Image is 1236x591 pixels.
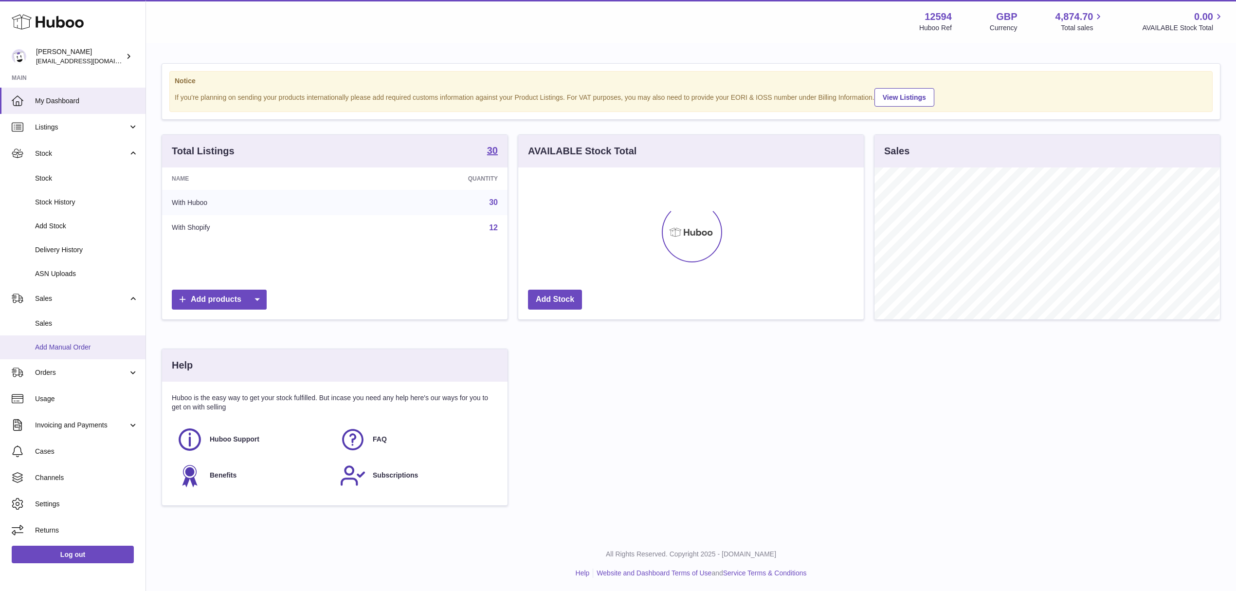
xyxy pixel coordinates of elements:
[925,10,952,23] strong: 12594
[874,88,934,107] a: View Listings
[1055,10,1093,23] span: 4,874.70
[36,47,124,66] div: [PERSON_NAME]
[35,368,128,377] span: Orders
[593,569,806,578] li: and
[373,471,418,480] span: Subscriptions
[177,462,330,489] a: Benefits
[489,223,498,232] a: 12
[1142,10,1224,33] a: 0.00 AVAILABLE Stock Total
[884,145,909,158] h3: Sales
[1055,10,1105,33] a: 4,874.70 Total sales
[35,499,138,509] span: Settings
[340,426,493,453] a: FAQ
[1142,23,1224,33] span: AVAILABLE Stock Total
[990,23,1018,33] div: Currency
[35,447,138,456] span: Cases
[162,167,348,190] th: Name
[162,215,348,240] td: With Shopify
[35,343,138,352] span: Add Manual Order
[35,319,138,328] span: Sales
[1061,23,1104,33] span: Total sales
[35,245,138,255] span: Delivery History
[35,222,138,231] span: Add Stock
[36,57,143,65] span: [EMAIL_ADDRESS][DOMAIN_NAME]
[35,421,128,430] span: Invoicing and Payments
[172,145,235,158] h3: Total Listings
[35,149,128,158] span: Stock
[35,269,138,278] span: ASN Uploads
[35,123,128,132] span: Listings
[487,146,498,157] a: 30
[35,198,138,207] span: Stock History
[35,174,138,183] span: Stock
[175,87,1207,107] div: If you're planning on sending your products internationally please add required customs informati...
[12,546,134,563] a: Log out
[210,435,259,444] span: Huboo Support
[487,146,498,155] strong: 30
[576,569,590,577] a: Help
[172,393,498,412] p: Huboo is the easy way to get your stock fulfilled. But incase you need any help here's our ways f...
[177,426,330,453] a: Huboo Support
[373,435,387,444] span: FAQ
[210,471,236,480] span: Benefits
[597,569,711,577] a: Website and Dashboard Terms of Use
[35,526,138,535] span: Returns
[172,359,193,372] h3: Help
[175,76,1207,86] strong: Notice
[162,190,348,215] td: With Huboo
[154,550,1228,559] p: All Rights Reserved. Copyright 2025 - [DOMAIN_NAME]
[723,569,807,577] a: Service Terms & Conditions
[996,10,1017,23] strong: GBP
[528,290,582,310] a: Add Stock
[348,167,508,190] th: Quantity
[1194,10,1213,23] span: 0.00
[172,290,267,310] a: Add products
[340,462,493,489] a: Subscriptions
[35,294,128,303] span: Sales
[919,23,952,33] div: Huboo Ref
[528,145,636,158] h3: AVAILABLE Stock Total
[35,473,138,482] span: Channels
[489,198,498,206] a: 30
[35,96,138,106] span: My Dashboard
[12,49,26,64] img: internalAdmin-12594@internal.huboo.com
[35,394,138,404] span: Usage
